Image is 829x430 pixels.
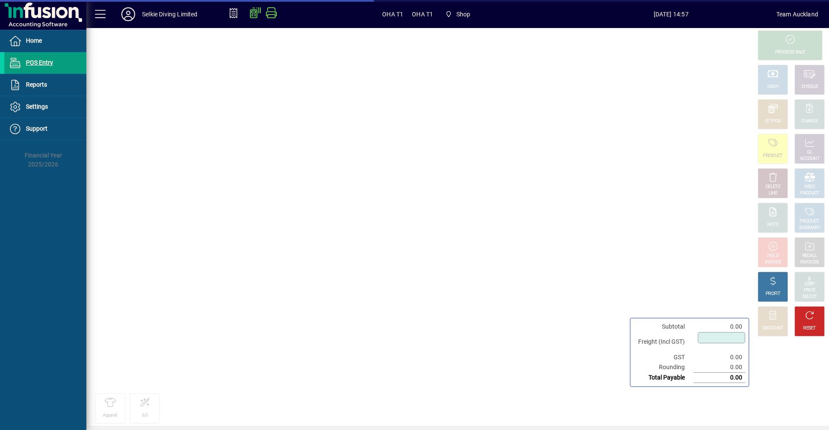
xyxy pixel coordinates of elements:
[807,149,813,156] div: GL
[4,30,86,52] a: Home
[26,81,47,88] span: Reports
[103,412,117,419] div: Apparel
[114,6,142,22] button: Profile
[804,184,815,190] div: MISC
[4,96,86,118] a: Settings
[802,294,817,300] div: SELECT
[765,118,781,125] div: EFTPOS
[4,118,86,140] a: Support
[634,352,693,362] td: GST
[763,325,783,332] div: DISCOUNT
[142,7,198,21] div: Selkie Diving Limited
[26,59,53,66] span: POS Entry
[766,291,780,297] div: PROFIT
[693,362,745,373] td: 0.00
[693,322,745,332] td: 0.00
[800,218,819,225] div: PRODUCT
[769,190,777,197] div: LINE
[799,225,820,231] div: SUMMARY
[456,7,471,21] span: Shop
[442,6,474,22] span: Shop
[26,37,42,44] span: Home
[26,103,48,110] span: Settings
[693,373,745,383] td: 0.00
[775,49,805,56] div: PROCESS SALE
[4,74,86,96] a: Reports
[767,222,778,228] div: NOTE
[766,184,780,190] div: DELETE
[804,287,816,294] div: PRICE
[801,84,818,90] div: CHEQUE
[800,190,819,197] div: PRODUCT
[142,412,148,419] div: 6.5
[802,253,817,259] div: RECALL
[763,153,782,159] div: PRODUCT
[634,373,693,383] td: Total Payable
[382,7,403,21] span: OHA T1
[800,259,819,266] div: INVOICES
[26,125,47,132] span: Support
[800,156,820,162] div: ACCOUNT
[634,322,693,332] td: Subtotal
[566,7,776,21] span: [DATE] 14:57
[803,325,816,332] div: RESET
[765,259,781,266] div: INVOICE
[412,7,433,21] span: OHA T1
[767,84,778,90] div: CASH
[801,118,818,125] div: CHARGE
[634,332,693,352] td: Freight (Incl GST)
[776,7,818,21] div: Team Auckland
[693,352,745,362] td: 0.00
[634,362,693,373] td: Rounding
[767,253,778,259] div: HOLD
